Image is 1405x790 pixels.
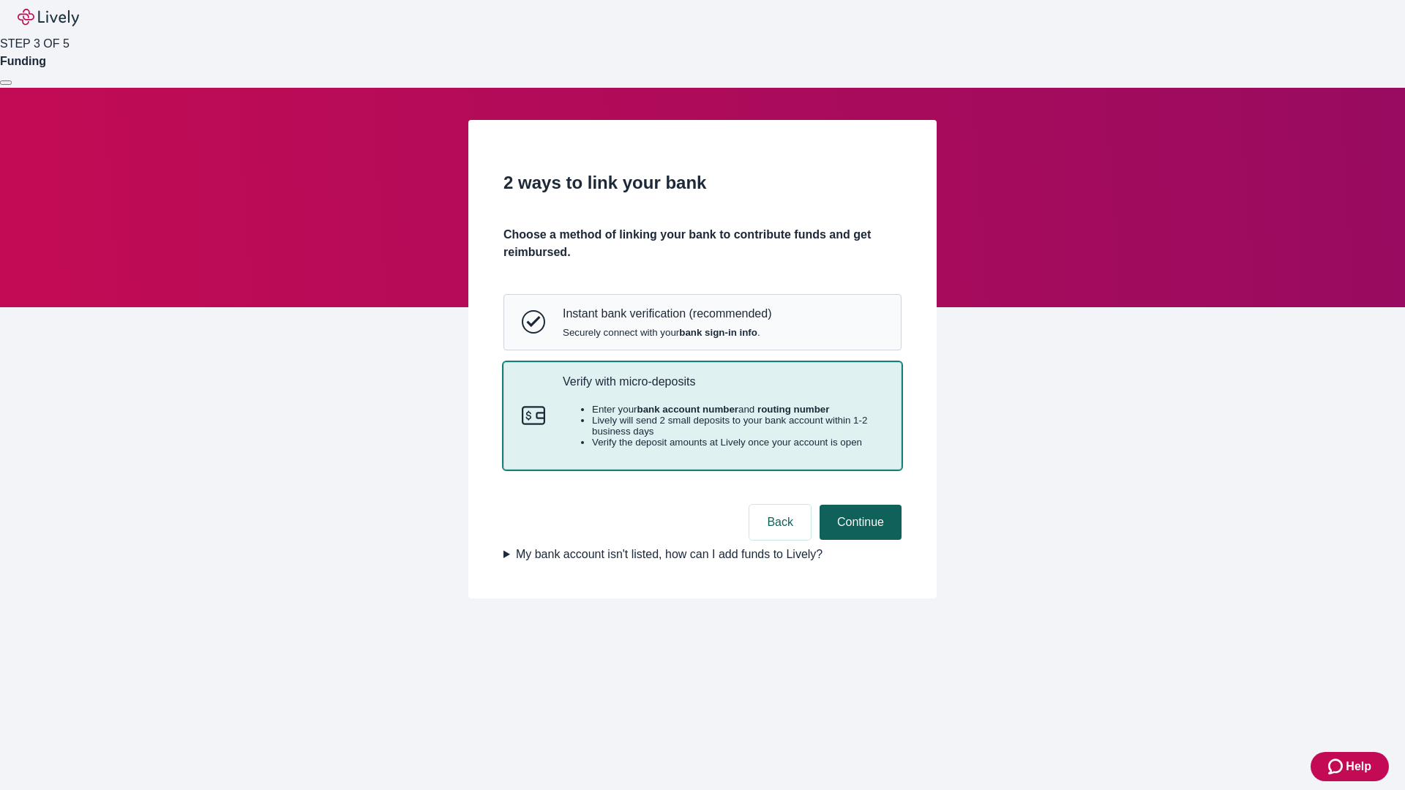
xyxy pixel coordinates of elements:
button: Zendesk support iconHelp [1311,752,1389,781]
img: Lively [18,9,79,26]
button: Instant bank verificationInstant bank verification (recommended)Securely connect with yourbank si... [504,295,901,349]
button: Micro-depositsVerify with micro-depositsEnter yourbank account numberand routing numberLively wil... [504,363,901,470]
li: Lively will send 2 small deposits to your bank account within 1-2 business days [592,415,883,437]
svg: Zendesk support icon [1328,758,1346,775]
h2: 2 ways to link your bank [503,170,902,196]
button: Back [749,505,811,540]
summary: My bank account isn't listed, how can I add funds to Lively? [503,546,902,563]
li: Verify the deposit amounts at Lively once your account is open [592,437,883,448]
h4: Choose a method of linking your bank to contribute funds and get reimbursed. [503,226,902,261]
span: Help [1346,758,1371,775]
span: Securely connect with your . [563,327,771,338]
svg: Instant bank verification [522,310,545,334]
p: Instant bank verification (recommended) [563,306,771,320]
strong: routing number [757,404,829,415]
strong: bank account number [637,404,739,415]
button: Continue [820,505,902,540]
svg: Micro-deposits [522,404,545,427]
li: Enter your and [592,404,883,415]
strong: bank sign-in info [679,327,757,338]
p: Verify with micro-deposits [563,375,883,388]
